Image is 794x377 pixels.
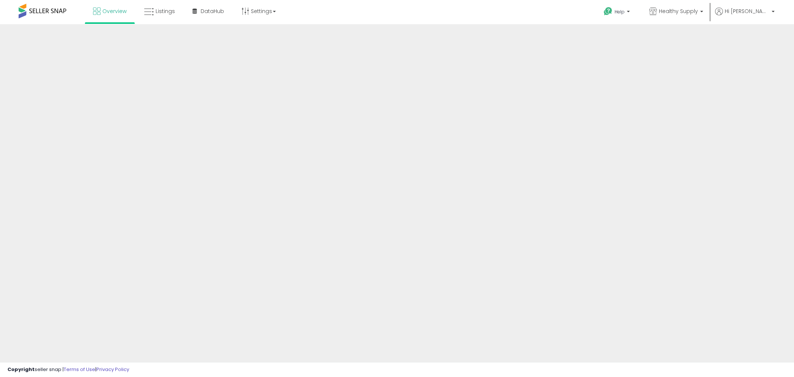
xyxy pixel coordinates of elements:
[102,7,127,15] span: Overview
[598,1,637,24] a: Help
[201,7,224,15] span: DataHub
[603,7,613,16] i: Get Help
[659,7,698,15] span: Healthy Supply
[156,7,175,15] span: Listings
[615,9,625,15] span: Help
[725,7,769,15] span: Hi [PERSON_NAME]
[715,7,775,24] a: Hi [PERSON_NAME]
